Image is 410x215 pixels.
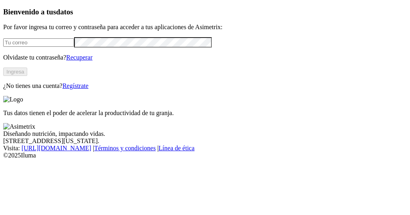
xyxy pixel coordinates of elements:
[3,54,407,61] p: Olvidaste tu contraseña?
[22,145,91,151] a: [URL][DOMAIN_NAME]
[3,8,407,16] h3: Bienvenido a tus
[3,152,407,159] div: © 2025 Iluma
[62,82,88,89] a: Regístrate
[3,96,23,103] img: Logo
[3,130,407,137] div: Diseñando nutrición, impactando vidas.
[3,82,407,90] p: ¿No tienes una cuenta?
[66,54,92,61] a: Recuperar
[3,123,35,130] img: Asimetrix
[3,109,407,117] p: Tus datos tienen el poder de acelerar la productividad de tu granja.
[3,145,407,152] div: Visita : | |
[3,137,407,145] div: [STREET_ADDRESS][US_STATE].
[3,38,74,47] input: Tu correo
[159,145,195,151] a: Línea de ética
[56,8,73,16] span: datos
[3,68,27,76] button: Ingresa
[3,24,407,31] p: Por favor ingresa tu correo y contraseña para acceder a tus aplicaciones de Asimetrix:
[94,145,156,151] a: Términos y condiciones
